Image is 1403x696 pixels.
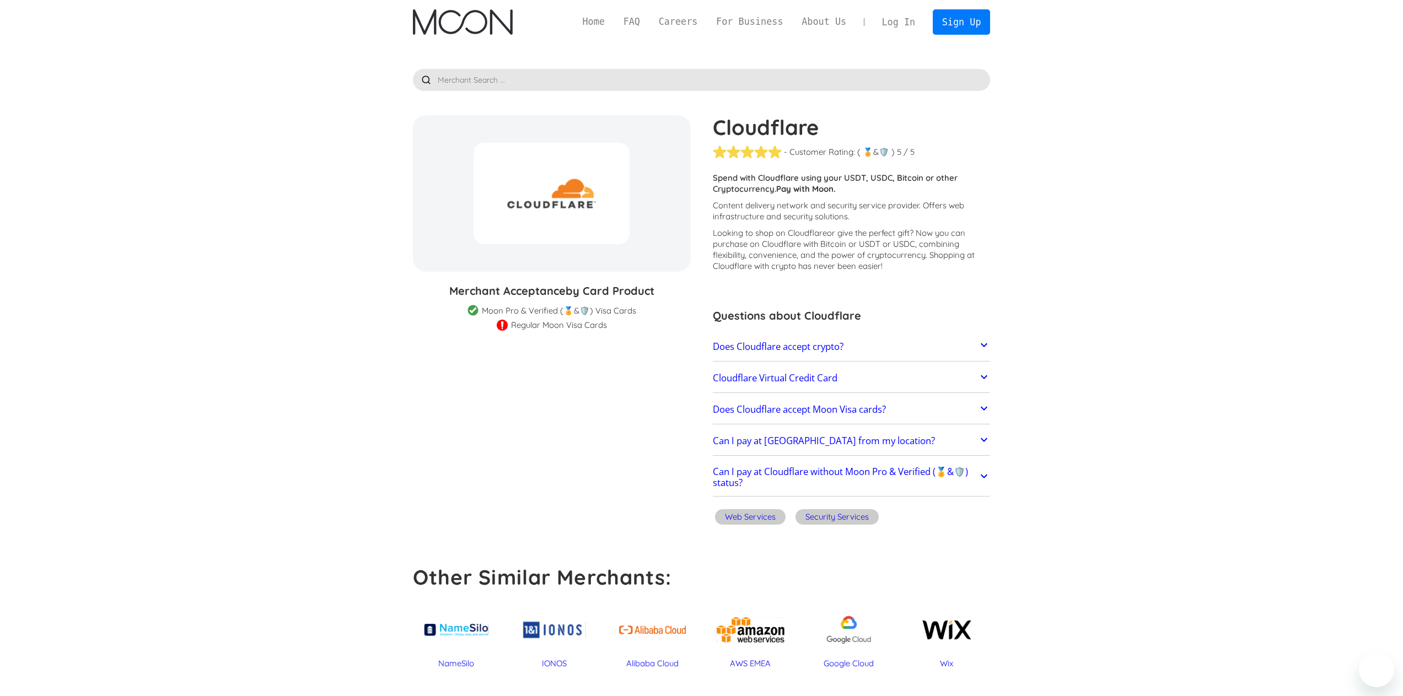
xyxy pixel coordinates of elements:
[805,658,892,669] div: Google Cloud
[413,602,500,670] a: NameSilo
[713,366,991,390] a: Cloudflare Virtual Credit Card
[1359,652,1394,687] iframe: Button to launch messaging window
[413,9,513,35] img: Moon Logo
[413,564,672,590] strong: Other Similar Merchants:
[857,147,861,158] div: (
[649,15,707,29] a: Careers
[566,284,654,298] span: by Card Product
[713,466,978,488] h2: Can I pay at Cloudflare without Moon Pro & Verified (🏅&🛡️) status?
[713,508,788,529] a: Web Services
[609,602,696,670] a: Alibaba Cloud
[713,461,991,494] a: Can I pay at Cloudflare without Moon Pro & Verified (🏅&🛡️) status?
[713,398,991,421] a: Does Cloudflare accept Moon Visa cards?
[805,511,869,522] div: Security Services
[609,658,696,669] div: Alibaba Cloud
[903,658,990,669] div: Wix
[413,283,691,299] h3: Merchant Acceptance
[614,15,649,29] a: FAQ
[573,15,614,29] a: Home
[891,147,895,158] div: )
[903,602,990,670] a: Wix
[863,147,889,158] div: 🏅&🛡️
[784,147,855,158] div: - Customer Rating:
[713,435,935,446] h2: Can I pay at [GEOGRAPHIC_DATA] from my location?
[713,172,991,195] p: Spend with Cloudflare using your USDT, USDC, Bitcoin or other Cryptocurrency.
[776,184,836,194] strong: Pay with Moon.
[725,511,776,522] div: Web Services
[413,69,991,91] input: Merchant Search ...
[713,430,991,453] a: Can I pay at [GEOGRAPHIC_DATA] from my location?
[793,508,881,529] a: Security Services
[873,10,924,34] a: Log In
[713,307,991,324] h3: Questions about Cloudflare
[511,602,598,670] a: IONOS
[713,228,991,272] p: Looking to shop on Cloudflare ? Now you can purchase on Cloudflare with Bitcoin or USDT or USDC, ...
[827,228,910,238] span: or give the perfect gift
[707,15,792,29] a: For Business
[713,200,991,222] p: Content delivery network and security service provider. Offers web infrastructure and security so...
[707,658,794,669] div: AWS EMEA
[792,15,856,29] a: About Us
[707,602,794,670] a: AWS EMEA
[713,115,991,139] h1: Cloudflare
[413,658,500,669] div: NameSilo
[897,147,901,158] div: 5
[511,658,598,669] div: IONOS
[713,341,843,352] h2: Does Cloudflare accept crypto?
[713,373,837,384] h2: Cloudflare Virtual Credit Card
[933,9,990,34] a: Sign Up
[482,305,636,316] div: Moon Pro & Verified (🏅&🛡️) Visa Cards
[805,602,892,670] a: Google Cloud
[511,320,607,331] div: Regular Moon Visa Cards
[413,9,513,35] a: home
[713,404,886,415] h2: Does Cloudflare accept Moon Visa cards?
[713,335,991,358] a: Does Cloudflare accept crypto?
[904,147,915,158] div: / 5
